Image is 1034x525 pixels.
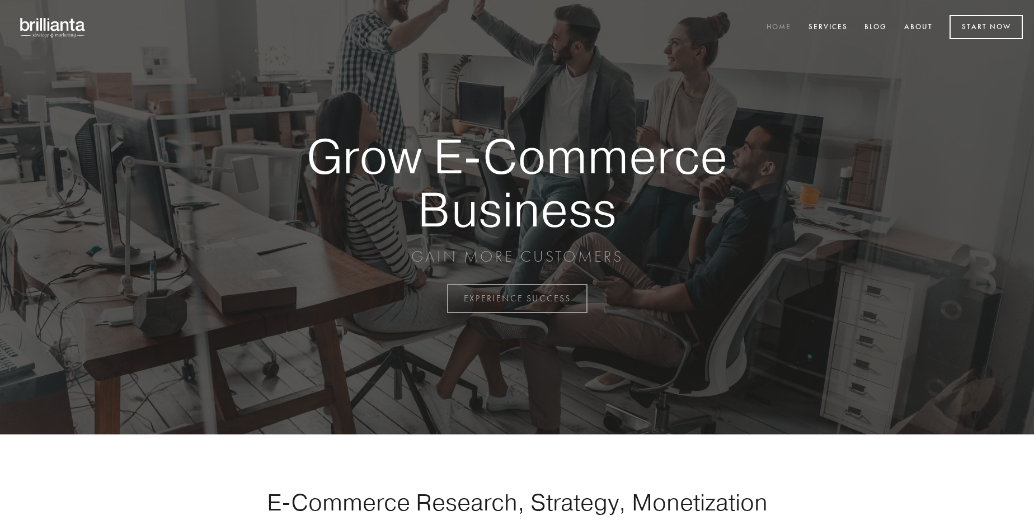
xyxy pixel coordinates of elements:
a: About [897,18,940,37]
a: Start Now [950,15,1023,39]
h1: E-Commerce Research, Strategy, Monetization [232,488,802,516]
strong: Grow E-Commerce Business [267,130,767,235]
a: Home [759,18,798,37]
p: GAIN MORE CUSTOMERS [267,247,767,267]
img: brillianta - research, strategy, marketing [11,11,95,44]
a: Blog [857,18,894,37]
a: Services [801,18,855,37]
a: EXPERIENCE SUCCESS [447,284,587,313]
